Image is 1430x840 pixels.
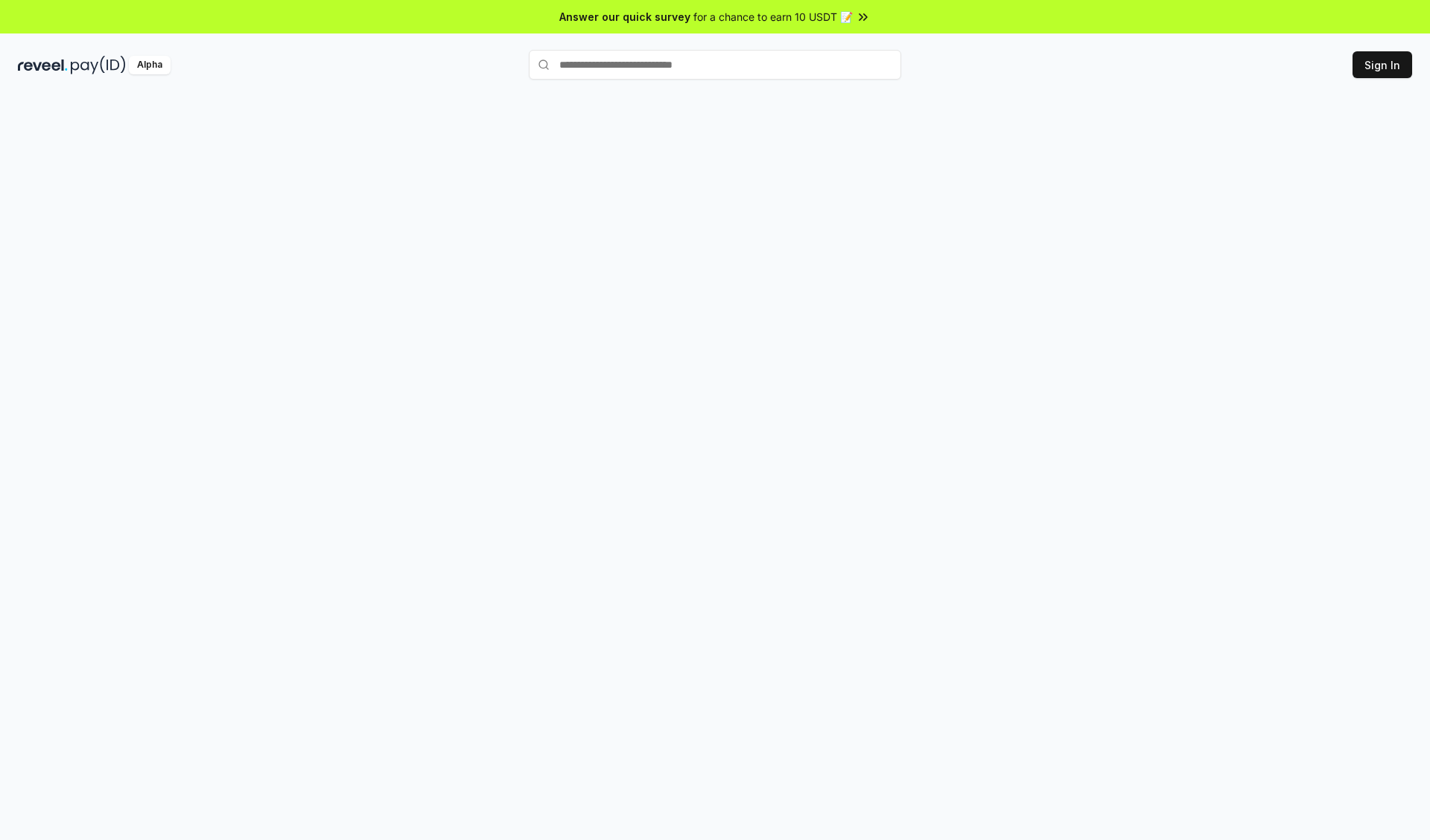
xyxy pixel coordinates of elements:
button: Sign In [1353,51,1412,78]
img: reveel_dark [18,56,68,74]
div: Alpha [129,56,171,74]
img: pay_id [71,56,126,74]
span: for a chance to earn 10 USDT 📝 [693,9,853,25]
span: Answer our quick survey [559,9,690,25]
